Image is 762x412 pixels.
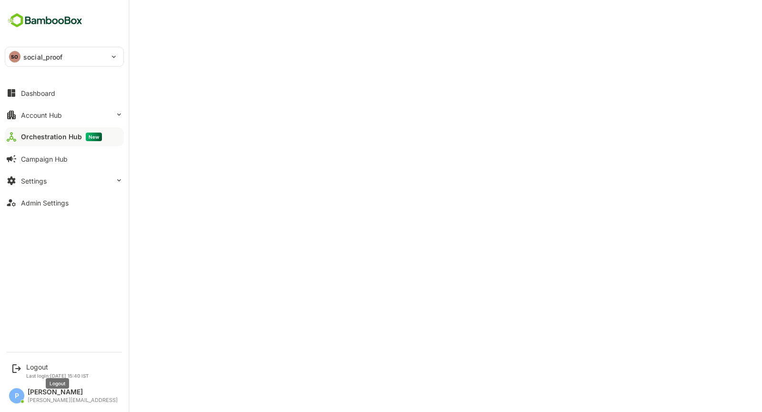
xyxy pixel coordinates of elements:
button: Orchestration HubNew [5,127,124,146]
div: [PERSON_NAME] [28,388,118,396]
div: Account Hub [21,111,62,119]
div: Dashboard [21,89,55,97]
img: BambooboxFullLogoMark.5f36c76dfaba33ec1ec1367b70bb1252.svg [5,11,85,30]
p: social_proof [23,52,63,62]
div: SOsocial_proof [5,47,123,66]
button: Settings [5,171,124,190]
div: [PERSON_NAME][EMAIL_ADDRESS] [28,397,118,403]
div: SO [9,51,20,62]
p: Last login: [DATE] 15:40 IST [26,373,89,379]
button: Campaign Hub [5,149,124,168]
div: Admin Settings [21,199,69,207]
div: Campaign Hub [21,155,68,163]
button: Admin Settings [5,193,124,212]
div: Settings [21,177,47,185]
button: Dashboard [5,83,124,103]
div: Orchestration Hub [21,133,102,141]
div: Logout [26,363,89,371]
span: New [86,133,102,141]
button: Account Hub [5,105,124,124]
div: P [9,388,24,403]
